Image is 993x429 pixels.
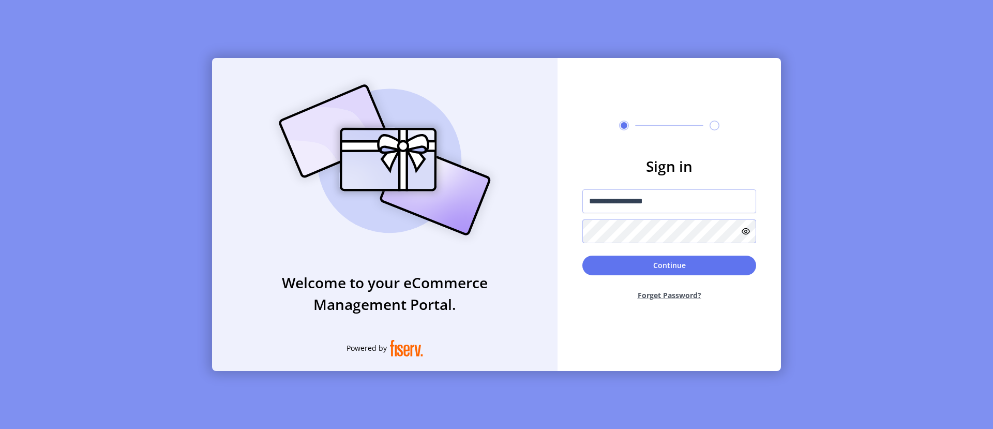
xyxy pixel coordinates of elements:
[212,272,558,315] h3: Welcome to your eCommerce Management Portal.
[582,155,756,177] h3: Sign in
[582,282,756,309] button: Forget Password?
[347,343,387,353] span: Powered by
[582,256,756,275] button: Continue
[263,73,506,247] img: card_Illustration.svg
